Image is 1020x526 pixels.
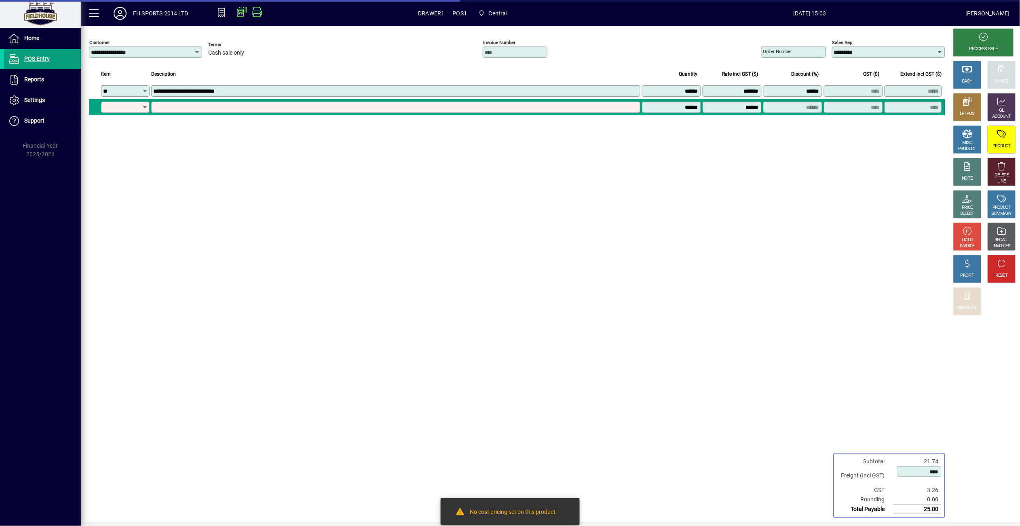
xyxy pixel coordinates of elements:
[994,78,1010,85] div: CHARGE
[24,97,45,103] span: Settings
[993,114,1011,120] div: ACCOUNT
[89,40,110,45] mat-label: Customer
[993,205,1011,211] div: PRODUCT
[4,90,81,110] a: Settings
[995,172,1009,178] div: DELETE
[24,117,44,124] span: Support
[208,50,244,56] span: Cash sale only
[133,7,188,20] div: FH SPORTS 2014 LTD
[992,211,1012,217] div: SUMMARY
[832,40,853,45] mat-label: Sales rep
[962,78,973,85] div: CASH
[996,273,1008,279] div: RESET
[4,70,81,90] a: Reports
[101,70,111,78] span: Item
[962,176,973,182] div: NOTE
[961,273,974,279] div: PROFIT
[962,237,973,243] div: HOLD
[999,108,1005,114] div: GL
[995,237,1009,243] div: RECALL
[960,243,975,249] div: INVOICE
[4,28,81,49] a: Home
[864,70,880,78] span: GST ($)
[722,70,758,78] span: Rate incl GST ($)
[24,35,39,41] span: Home
[962,205,973,211] div: PRICE
[24,55,50,62] span: POS Entry
[901,70,942,78] span: Extend incl GST ($)
[961,211,975,217] div: SELECT
[993,143,1011,149] div: PRODUCT
[893,486,942,495] td: 3.26
[489,7,507,20] span: Central
[24,76,44,83] span: Reports
[763,49,792,54] mat-label: Order number
[960,111,975,117] div: EFTPOS
[470,508,556,518] div: No cost pricing set on this product
[998,178,1006,185] div: LINE
[483,40,515,45] mat-label: Invoice number
[107,6,133,21] button: Profile
[966,7,1010,20] div: [PERSON_NAME]
[453,7,467,20] span: POS1
[837,505,893,514] td: Total Payable
[893,457,942,466] td: 21.74
[837,495,893,505] td: Rounding
[654,7,966,20] span: [DATE] 15:03
[893,495,942,505] td: 0.00
[837,457,893,466] td: Subtotal
[475,6,511,21] span: Central
[958,305,977,311] div: DISCOUNT
[208,42,257,47] span: Terms
[893,505,942,514] td: 25.00
[837,486,893,495] td: GST
[4,111,81,131] a: Support
[792,70,819,78] span: Discount (%)
[958,146,976,152] div: PRODUCT
[679,70,698,78] span: Quantity
[993,243,1010,249] div: INVOICES
[151,70,176,78] span: Description
[418,7,444,20] span: DRAWER1
[963,140,972,146] div: MISC
[969,46,998,52] div: PROCESS SALE
[837,466,893,486] td: Freight (Incl GST)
